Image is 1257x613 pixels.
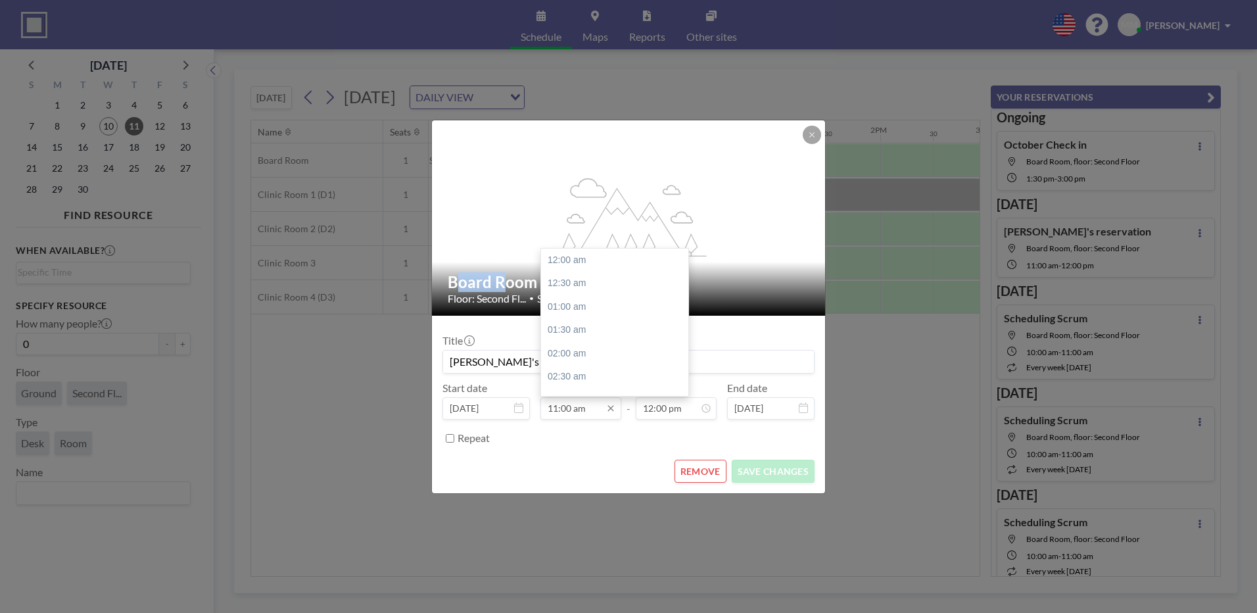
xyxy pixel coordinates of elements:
h2: Board Room [448,272,811,292]
label: Start date [442,381,487,395]
g: flex-grow: 1.2; [552,177,707,256]
button: SAVE CHANGES [732,460,815,483]
div: 12:30 am [541,272,695,295]
div: 02:30 am [541,365,695,389]
div: 12:00 am [541,249,695,272]
span: - [627,386,630,415]
span: • [529,293,534,303]
div: 03:00 am [541,389,695,412]
label: Repeat [458,431,490,445]
span: Floor: Second Fl... [448,292,526,305]
span: Seats: 1 [537,292,572,305]
div: 02:00 am [541,342,695,366]
button: REMOVE [675,460,726,483]
div: 01:30 am [541,318,695,342]
label: Title [442,334,473,347]
input: (No title) [443,351,814,373]
label: End date [727,381,767,395]
div: 01:00 am [541,295,695,319]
